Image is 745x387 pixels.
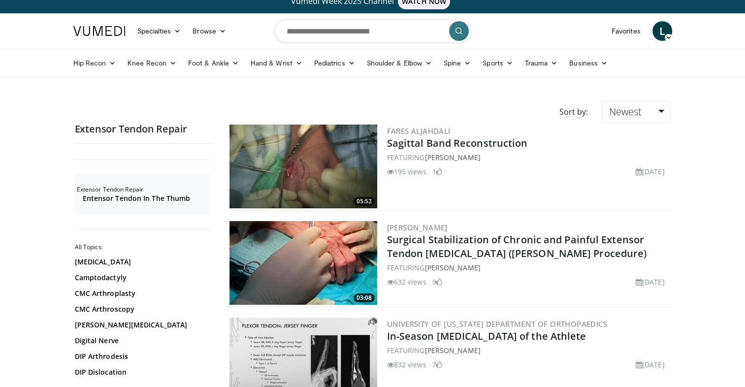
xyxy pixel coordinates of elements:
[387,319,607,329] a: University of [US_STATE] Department of Orthopaedics
[75,123,213,135] h2: Extensor Tendon Repair
[354,293,375,302] span: 03:08
[229,221,377,305] a: 03:08
[73,26,126,36] img: VuMedi Logo
[387,277,426,287] li: 632 views
[75,289,208,298] a: CMC Arthroplasty
[432,277,442,287] li: 9
[432,359,442,370] li: 7
[563,53,614,73] a: Business
[75,273,208,283] a: Camptodactyly
[606,21,647,41] a: Favorites
[182,53,245,73] a: Foot & Ankle
[75,320,208,330] a: [PERSON_NAME][MEDICAL_DATA]
[387,359,426,370] li: 832 views
[387,262,669,273] div: FEATURING
[609,105,641,118] span: Newest
[361,53,438,73] a: Shoulder & Elbow
[387,223,448,232] a: [PERSON_NAME]
[75,304,208,314] a: CMC Arthroscopy
[387,126,451,136] a: Fares AlJahdali
[245,53,308,73] a: Hand & Wrist
[432,166,442,177] li: 1
[387,136,528,150] a: Sagittal Band Reconstruction
[424,153,480,162] a: [PERSON_NAME]
[652,21,672,41] a: L
[387,152,669,162] div: FEATURING
[636,359,665,370] li: [DATE]
[75,352,208,361] a: DIP Arthrodesis
[131,21,187,41] a: Specialties
[75,367,208,377] a: DIP Dislocation
[77,186,210,193] h2: Extensor Tendon Repair
[387,329,586,343] a: In-Season [MEDICAL_DATA] of the Athlete
[75,257,208,267] a: [MEDICAL_DATA]
[308,53,361,73] a: Pediatrics
[387,233,647,260] a: Surgical Stabilization of Chronic and Painful Extensor Tendon [MEDICAL_DATA] ([PERSON_NAME] Proce...
[274,19,471,43] input: Search topics, interventions
[83,193,208,203] a: Entensor Tendon In The Thumb
[387,166,426,177] li: 195 views
[636,166,665,177] li: [DATE]
[636,277,665,287] li: [DATE]
[387,345,669,355] div: FEATURING
[75,336,208,346] a: Digital Nerve
[424,346,480,355] a: [PERSON_NAME]
[424,263,480,272] a: [PERSON_NAME]
[75,243,210,251] h2: All Topics:
[229,125,377,208] a: 05:52
[229,125,377,208] img: 376c4a6b-7445-4e12-a295-4647432ac194.300x170_q85_crop-smart_upscale.jpg
[187,21,232,41] a: Browse
[122,53,182,73] a: Knee Recon
[519,53,564,73] a: Trauma
[602,101,670,123] a: Newest
[67,53,122,73] a: Hip Recon
[354,197,375,206] span: 05:52
[551,101,595,123] div: Sort by:
[477,53,519,73] a: Sports
[438,53,477,73] a: Spine
[229,221,377,305] img: 1b74b4a9-8da4-4236-8f54-5a57de149a52.300x170_q85_crop-smart_upscale.jpg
